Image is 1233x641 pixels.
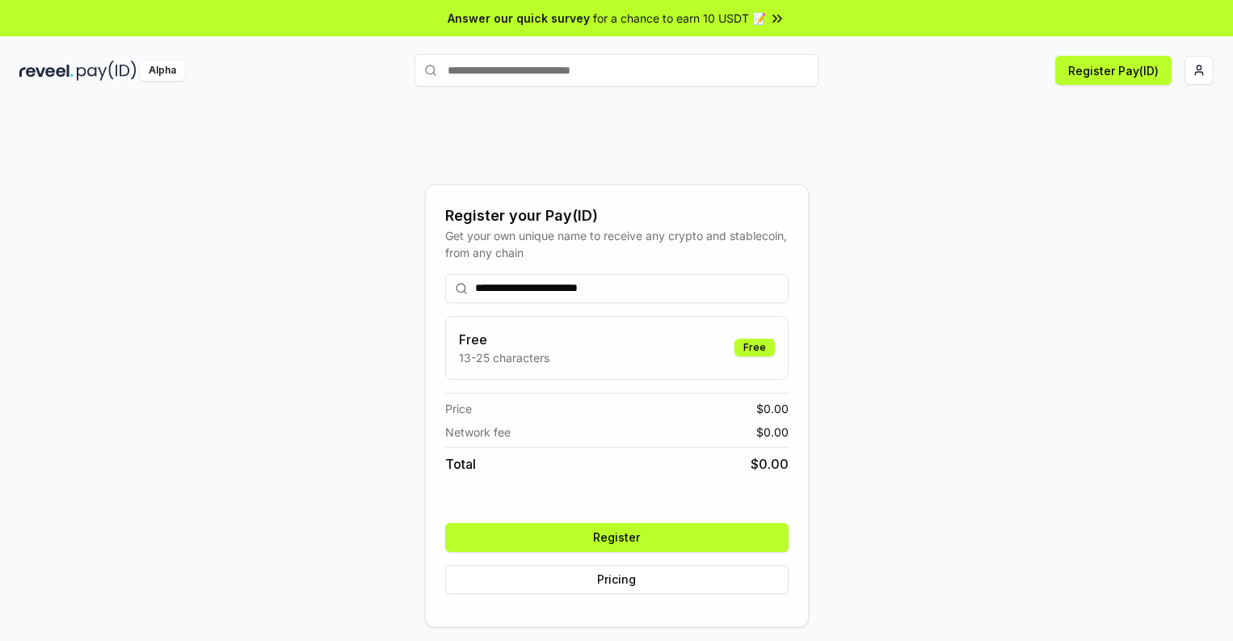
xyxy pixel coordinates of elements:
[756,400,789,417] span: $ 0.00
[756,424,789,441] span: $ 0.00
[445,454,476,474] span: Total
[459,349,549,366] p: 13-25 characters
[140,61,185,81] div: Alpha
[445,424,511,441] span: Network fee
[445,205,789,227] div: Register your Pay(ID)
[459,330,549,349] h3: Free
[19,61,74,81] img: reveel_dark
[734,339,775,356] div: Free
[445,400,472,417] span: Price
[77,61,137,81] img: pay_id
[445,523,789,552] button: Register
[1055,56,1172,85] button: Register Pay(ID)
[448,10,590,27] span: Answer our quick survey
[445,565,789,594] button: Pricing
[593,10,766,27] span: for a chance to earn 10 USDT 📝
[751,454,789,474] span: $ 0.00
[445,227,789,261] div: Get your own unique name to receive any crypto and stablecoin, from any chain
